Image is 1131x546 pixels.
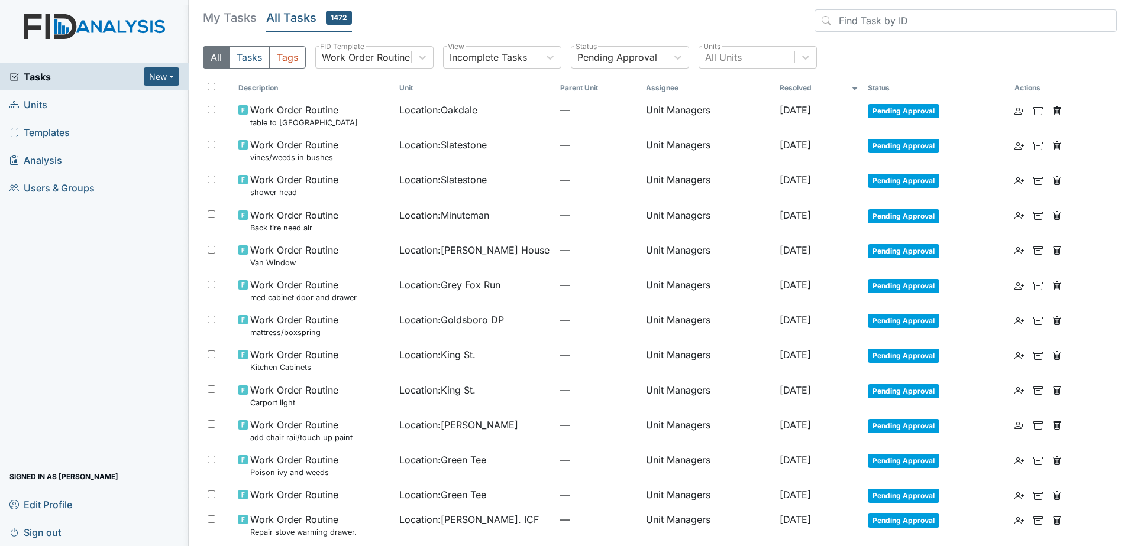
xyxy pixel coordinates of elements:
[229,46,270,69] button: Tasks
[399,103,477,117] span: Location : Oakdale
[780,139,811,151] span: [DATE]
[250,103,358,128] span: Work Order Routine table to oakdale
[1033,173,1043,187] a: Archive
[560,173,636,187] span: —
[775,78,863,98] th: Toggle SortBy
[1052,383,1062,397] a: Delete
[780,244,811,256] span: [DATE]
[780,209,811,221] span: [DATE]
[1052,208,1062,222] a: Delete
[250,397,338,408] small: Carport light
[1033,512,1043,526] a: Archive
[868,209,939,223] span: Pending Approval
[1033,347,1043,362] a: Archive
[560,418,636,432] span: —
[641,98,775,133] td: Unit Managers
[560,278,636,292] span: —
[641,508,775,542] td: Unit Managers
[250,487,338,502] span: Work Order Routine
[780,489,811,500] span: [DATE]
[868,104,939,118] span: Pending Approval
[780,419,811,431] span: [DATE]
[399,418,518,432] span: Location : [PERSON_NAME]
[326,11,352,25] span: 1472
[1052,453,1062,467] a: Delete
[250,278,357,303] span: Work Order Routine med cabinet door and drawer
[399,512,539,526] span: Location : [PERSON_NAME]. ICF
[208,83,215,90] input: Toggle All Rows Selected
[269,46,306,69] button: Tags
[399,347,476,362] span: Location : King St.
[641,378,775,413] td: Unit Managers
[868,314,939,328] span: Pending Approval
[203,46,230,69] button: All
[1052,103,1062,117] a: Delete
[868,419,939,433] span: Pending Approval
[399,138,487,152] span: Location : Slatestone
[560,453,636,467] span: —
[250,173,338,198] span: Work Order Routine shower head
[1052,138,1062,152] a: Delete
[641,413,775,448] td: Unit Managers
[250,362,338,373] small: Kitchen Cabinets
[9,467,118,486] span: Signed in as [PERSON_NAME]
[868,349,939,363] span: Pending Approval
[863,78,1010,98] th: Toggle SortBy
[9,151,62,169] span: Analysis
[9,495,72,513] span: Edit Profile
[1033,313,1043,327] a: Archive
[144,67,179,86] button: New
[1033,453,1043,467] a: Archive
[399,453,486,467] span: Location : Green Tee
[1052,418,1062,432] a: Delete
[450,50,527,64] div: Incomplete Tasks
[9,70,144,84] a: Tasks
[1052,487,1062,502] a: Delete
[250,138,338,163] span: Work Order Routine vines/weeds in bushes
[560,243,636,257] span: —
[555,78,641,98] th: Toggle SortBy
[250,418,353,443] span: Work Order Routine add chair rail/touch up paint
[250,453,338,478] span: Work Order Routine Poison ivy and weeds
[250,292,357,303] small: med cabinet door and drawer
[641,78,775,98] th: Assignee
[780,174,811,186] span: [DATE]
[560,383,636,397] span: —
[9,123,70,141] span: Templates
[560,313,636,327] span: —
[560,138,636,152] span: —
[868,454,939,468] span: Pending Approval
[203,46,306,69] div: Type filter
[780,454,811,466] span: [DATE]
[234,78,395,98] th: Toggle SortBy
[560,512,636,526] span: —
[868,139,939,153] span: Pending Approval
[1052,313,1062,327] a: Delete
[780,104,811,116] span: [DATE]
[266,9,352,26] h5: All Tasks
[399,313,504,327] span: Location : Goldsboro DP
[560,487,636,502] span: —
[1052,347,1062,362] a: Delete
[399,383,476,397] span: Location : King St.
[560,208,636,222] span: —
[250,117,358,128] small: table to [GEOGRAPHIC_DATA]
[641,238,775,273] td: Unit Managers
[1052,512,1062,526] a: Delete
[641,483,775,508] td: Unit Managers
[399,278,500,292] span: Location : Grey Fox Run
[1033,487,1043,502] a: Archive
[641,273,775,308] td: Unit Managers
[868,244,939,258] span: Pending Approval
[399,173,487,187] span: Location : Slatestone
[9,523,61,541] span: Sign out
[250,222,338,233] small: Back tire need air
[1033,138,1043,152] a: Archive
[250,526,357,538] small: Repair stove warming drawer.
[1033,418,1043,432] a: Archive
[250,243,338,268] span: Work Order Routine Van Window
[815,9,1117,32] input: Find Task by ID
[9,95,47,113] span: Units
[780,314,811,326] span: [DATE]
[203,9,257,26] h5: My Tasks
